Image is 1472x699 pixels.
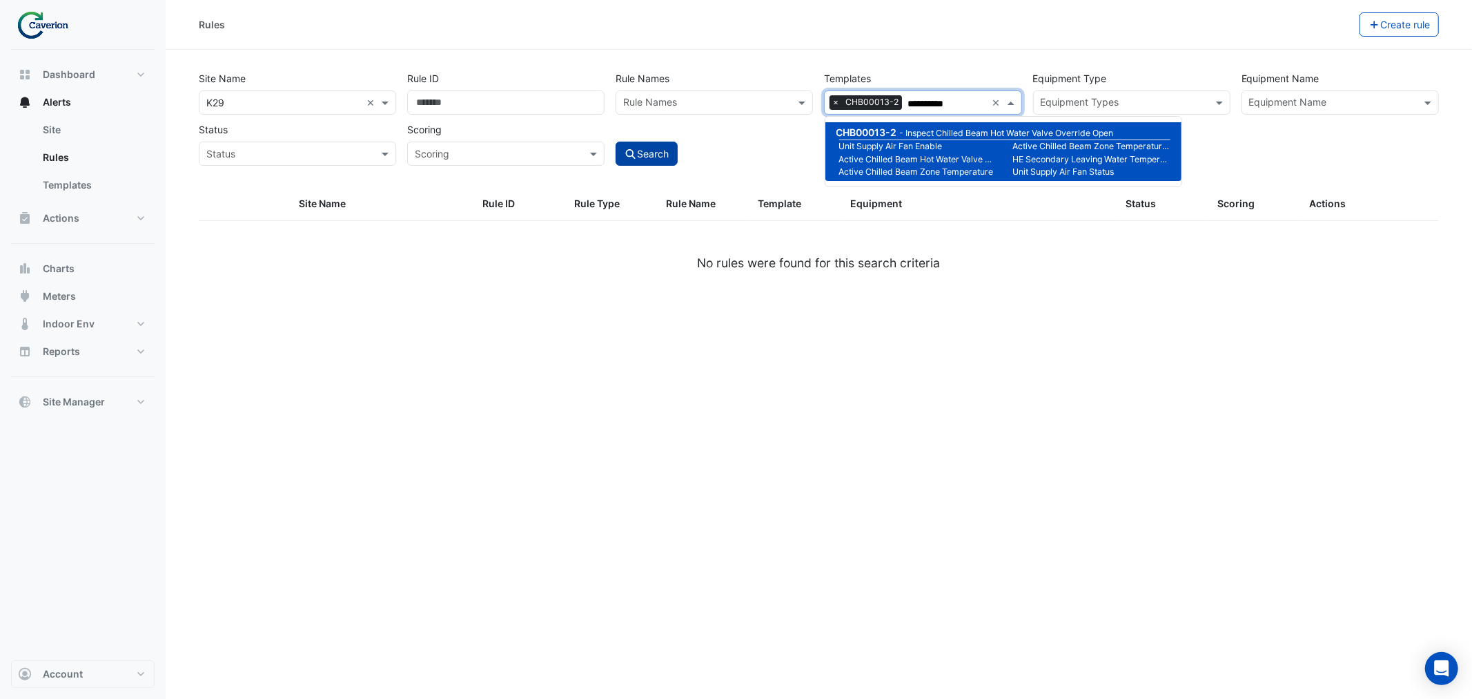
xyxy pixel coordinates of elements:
app-icon: Alerts [18,95,32,109]
button: Meters [11,283,155,310]
span: × [830,95,842,109]
label: Templates [824,66,871,90]
label: Status [199,117,228,142]
small: Unit Supply Air Fan Enable [831,140,1005,153]
button: Account [11,660,155,688]
a: Rules [32,144,155,171]
ng-dropdown-panel: Options list [825,116,1182,188]
small: Inspect Chilled Beam Hot Water Valve Override Open [900,128,1114,138]
label: Equipment Type [1033,66,1107,90]
app-icon: Reports [18,345,32,358]
div: Status [1126,196,1201,212]
span: Alerts [43,95,71,109]
button: Site Manager [11,388,155,416]
button: Reports [11,338,155,365]
app-icon: Meters [18,289,32,303]
app-icon: Site Manager [18,395,32,409]
small: Active Chilled Beam Hot Water Valve Command [831,153,1005,166]
label: Rule Names [616,66,669,90]
app-icon: Indoor Env [18,317,32,331]
div: Scoring [1217,196,1293,212]
a: Site [32,116,155,144]
small: Unit Supply Air Fan Status [1005,166,1179,178]
span: Clear [366,95,378,110]
div: Rule Name [667,196,742,212]
button: Dashboard [11,61,155,88]
div: Equipment Name [1247,95,1327,113]
small: Active Chilled Beam Zone Temperature [831,166,1005,178]
app-icon: Actions [18,211,32,225]
app-icon: Charts [18,262,32,276]
div: Equipment Types [1039,95,1119,113]
span: Reports [43,345,80,358]
div: Open Intercom Messenger [1425,652,1458,685]
div: Actions [1309,196,1431,212]
span: CHB00013-2 [836,126,897,138]
small: HE Secondary Leaving Water Temperature [1005,153,1179,166]
span: CHB00013-2 [842,95,902,109]
button: Charts [11,255,155,283]
div: Rules [199,17,225,32]
a: Templates [32,171,155,199]
div: Template [758,196,834,212]
div: Rule Type [574,196,649,212]
button: Actions [11,204,155,232]
span: Indoor Env [43,317,95,331]
div: Alerts [11,116,155,204]
button: Alerts [11,88,155,116]
div: No rules were found for this search criteria [199,254,1439,272]
div: Rule Names [621,95,677,113]
label: Rule ID [407,66,439,90]
span: Actions [43,211,79,225]
span: Charts [43,262,75,276]
button: Indoor Env [11,310,155,338]
div: Rule ID [482,196,558,212]
span: Account [43,667,83,681]
small: Active Chilled Beam Zone Temperature Setpoint [1005,140,1179,153]
app-icon: Dashboard [18,68,32,82]
button: Create rule [1360,12,1440,37]
div: Site Name [299,196,466,212]
span: Clear [992,95,1004,110]
span: Site Manager [43,395,105,409]
span: Dashboard [43,68,95,82]
div: Equipment [850,196,1109,212]
span: Meters [43,289,76,303]
label: Site Name [199,66,246,90]
label: Scoring [407,117,442,142]
button: Search [616,142,678,166]
img: Company Logo [17,11,79,39]
label: Equipment Name [1242,66,1319,90]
